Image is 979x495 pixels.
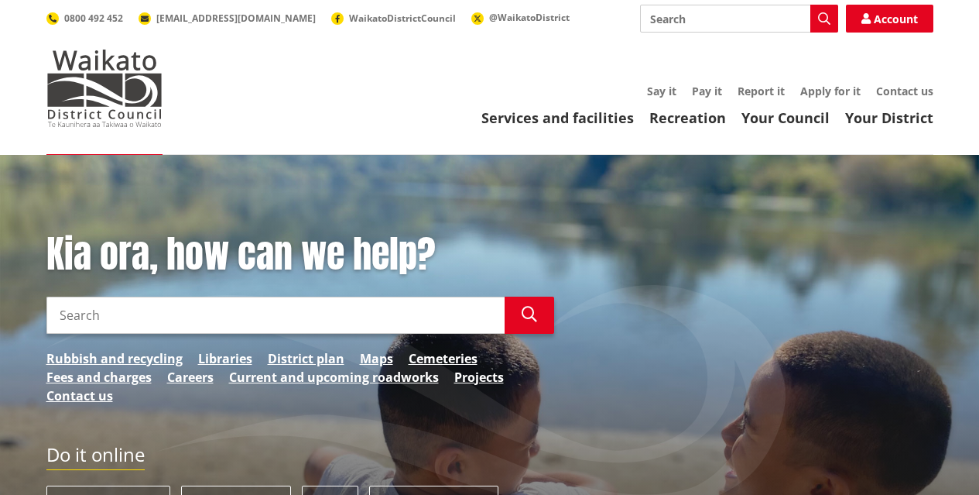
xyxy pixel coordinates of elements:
a: Account [846,5,933,33]
span: 0800 492 452 [64,12,123,25]
span: WaikatoDistrictCouncil [349,12,456,25]
a: Recreation [649,108,726,127]
a: Apply for it [800,84,861,98]
a: Pay it [692,84,722,98]
a: Report it [738,84,785,98]
a: Careers [167,368,214,387]
a: Maps [360,349,393,368]
input: Search input [640,5,838,33]
a: Libraries [198,349,252,368]
a: Your District [845,108,933,127]
a: WaikatoDistrictCouncil [331,12,456,25]
a: @WaikatoDistrict [471,11,570,24]
span: [EMAIL_ADDRESS][DOMAIN_NAME] [156,12,316,25]
a: District plan [268,349,344,368]
a: Contact us [46,387,113,405]
a: Fees and charges [46,368,152,387]
h1: Kia ora, how can we help? [46,232,554,277]
a: Rubbish and recycling [46,349,183,368]
a: Contact us [876,84,933,98]
a: Current and upcoming roadworks [229,368,439,387]
a: [EMAIL_ADDRESS][DOMAIN_NAME] [139,12,316,25]
h2: Do it online [46,444,145,471]
a: Projects [454,368,504,387]
a: 0800 492 452 [46,12,123,25]
span: @WaikatoDistrict [489,11,570,24]
a: Your Council [741,108,830,127]
a: Services and facilities [481,108,634,127]
input: Search input [46,297,505,334]
img: Waikato District Council - Te Kaunihera aa Takiwaa o Waikato [46,50,163,127]
a: Cemeteries [409,349,478,368]
a: Say it [647,84,676,98]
